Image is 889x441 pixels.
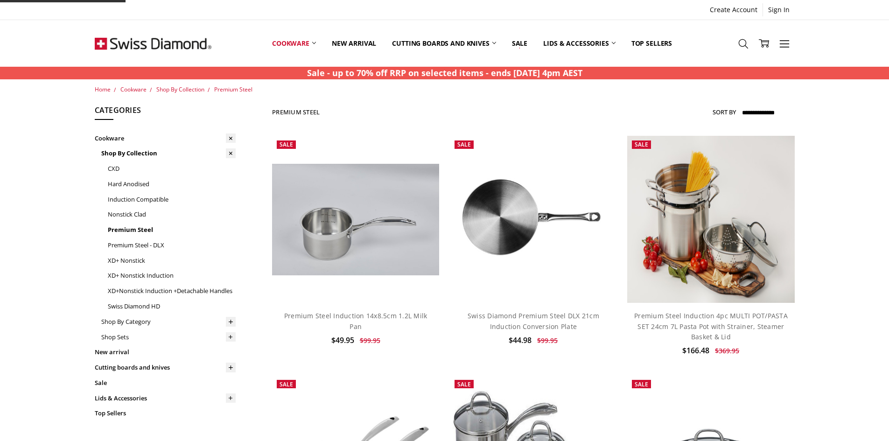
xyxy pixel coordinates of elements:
a: Sign In [763,3,795,16]
a: XD+ Nonstick Induction [108,268,236,283]
a: Premium Steel Induction 14x8.5cm 1.2L Milk Pan [284,311,427,330]
span: $99.95 [537,336,558,345]
label: Sort By [713,105,736,119]
a: Premium Steel Induction 4pc MULTI POT/PASTA SET 24cm 7L Pasta Pot with Strainer, Steamer Basket &... [634,311,788,341]
span: $49.95 [331,335,354,345]
a: Swiss Diamond HD [108,299,236,314]
span: Sale [635,140,648,148]
a: Cutting boards and knives [384,22,504,64]
a: Sale [504,22,535,64]
a: XD+ Nonstick [108,253,236,268]
a: Cookware [264,22,324,64]
h5: Categories [95,105,236,120]
a: Shop By Collection [101,146,236,161]
img: Premium Steel Induction 4pc MULTI POT/PASTA SET 24cm 7L Pasta Pot with Strainer, Steamer Basket &... [627,136,794,303]
a: Cookware [120,85,147,93]
img: Free Shipping On Every Order [95,20,211,67]
a: Shop Sets [101,329,236,345]
img: Premium Steel Induction 14x8.5cm 1.2L Milk Pan [272,164,439,275]
a: Premium Steel - DLX [108,238,236,253]
a: Premium Steel [108,222,236,238]
a: Top Sellers [95,406,236,421]
a: Induction Compatible [108,192,236,207]
a: Shop By Collection [156,85,204,93]
a: XD+Nonstick Induction +Detachable Handles [108,283,236,299]
span: $99.95 [360,336,380,345]
h1: Premium Steel [272,108,320,116]
a: Shop By Category [101,314,236,329]
a: Lids & Accessories [535,22,623,64]
span: Sale [280,140,293,148]
span: $369.95 [715,346,739,355]
a: Sale [95,375,236,391]
a: Premium Steel Induction 14x8.5cm 1.2L Milk Pan [272,136,439,303]
a: Cookware [95,131,236,146]
a: New arrival [95,344,236,360]
a: Home [95,85,111,93]
span: Sale [635,380,648,388]
span: Sale [457,140,471,148]
a: CXD [108,161,236,176]
a: Premium Steel [214,85,252,93]
a: Nonstick Clad [108,207,236,222]
a: Lids & Accessories [95,391,236,406]
span: Sale [280,380,293,388]
a: New arrival [324,22,384,64]
a: Hard Anodised [108,176,236,192]
span: Sale [457,380,471,388]
span: $166.48 [682,345,709,356]
a: Create Account [705,3,763,16]
a: Swiss Diamond Premium Steel DLX 21cm Induction Conversion Plate [468,311,599,330]
span: $44.98 [509,335,532,345]
strong: Sale - up to 70% off RRP on selected items - ends [DATE] 4pm AEST [307,67,582,78]
a: Cutting boards and knives [95,360,236,375]
a: Top Sellers [623,22,680,64]
img: Swiss Diamond Premium Steel DLX 21cm Induction Conversion Plate [450,136,617,303]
